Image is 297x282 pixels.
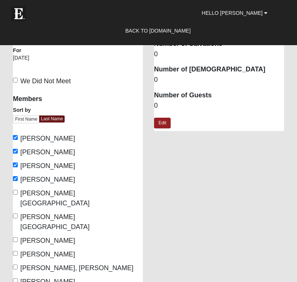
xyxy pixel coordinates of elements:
input: [PERSON_NAME] [13,149,18,154]
label: Sort by [13,106,31,114]
dd: 0 [154,101,284,111]
span: [PERSON_NAME], [PERSON_NAME] [20,264,133,272]
a: Back to [DOMAIN_NAME] [120,21,196,40]
dd: 0 [154,75,284,85]
label: Attendance For [13,39,37,54]
div: [DATE] [13,54,37,67]
input: We Did Not Meet [13,78,18,83]
input: [PERSON_NAME][GEOGRAPHIC_DATA] [13,214,18,218]
img: Eleven22 logo [11,6,26,21]
input: [PERSON_NAME] [13,176,18,181]
span: We Did Not Meet [20,77,71,85]
dt: Number of Guests [154,91,284,100]
a: First Name [13,115,40,123]
span: [PERSON_NAME] [20,162,75,169]
input: [PERSON_NAME][GEOGRAPHIC_DATA] [13,190,18,195]
span: [PERSON_NAME] [20,237,75,244]
span: [PERSON_NAME] [20,251,75,258]
a: Edit [154,118,171,128]
dd: 0 [154,50,284,59]
h4: Members [13,95,143,103]
input: [PERSON_NAME] [13,251,18,256]
span: [PERSON_NAME][GEOGRAPHIC_DATA] [20,213,89,231]
span: [PERSON_NAME][GEOGRAPHIC_DATA] [20,189,89,207]
a: Hello [PERSON_NAME] [196,4,273,22]
input: [PERSON_NAME], [PERSON_NAME] [13,265,18,269]
span: [PERSON_NAME] [20,176,75,183]
a: Last Name [39,115,65,122]
span: [PERSON_NAME] [20,148,75,156]
input: [PERSON_NAME] [13,162,18,167]
input: [PERSON_NAME] [13,135,18,140]
span: [PERSON_NAME] [20,135,75,142]
dt: Number of [DEMOGRAPHIC_DATA] [154,65,284,74]
span: Hello [PERSON_NAME] [202,10,263,16]
input: [PERSON_NAME] [13,237,18,242]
